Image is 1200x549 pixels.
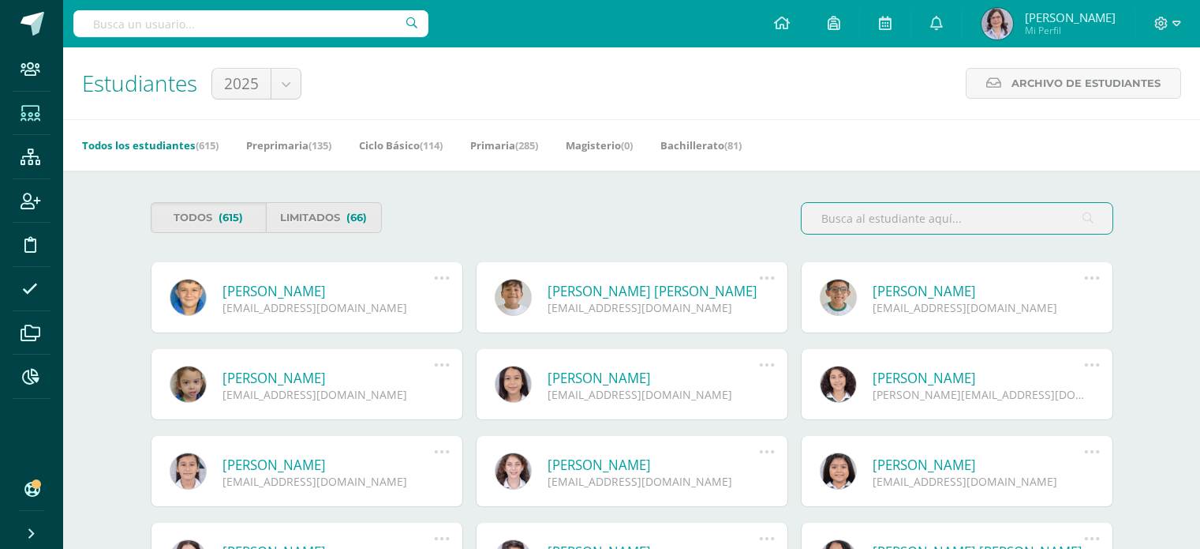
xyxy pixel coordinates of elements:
[548,300,760,315] div: [EMAIL_ADDRESS][DOMAIN_NAME]
[1025,24,1116,37] span: Mi Perfil
[346,203,367,232] span: (66)
[515,138,538,152] span: (285)
[1025,9,1116,25] span: [PERSON_NAME]
[802,203,1112,234] input: Busca al estudiante aquí...
[966,68,1181,99] a: Archivo de Estudiantes
[222,456,435,474] a: [PERSON_NAME]
[222,300,435,315] div: [EMAIL_ADDRESS][DOMAIN_NAME]
[548,369,760,387] a: [PERSON_NAME]
[873,456,1085,474] a: [PERSON_NAME]
[224,69,259,99] span: 2025
[222,282,435,300] a: [PERSON_NAME]
[548,387,760,402] div: [EMAIL_ADDRESS][DOMAIN_NAME]
[219,203,243,232] span: (615)
[548,456,760,474] a: [PERSON_NAME]
[308,138,331,152] span: (135)
[873,300,1085,315] div: [EMAIL_ADDRESS][DOMAIN_NAME]
[359,133,443,158] a: Ciclo Básico(114)
[222,369,435,387] a: [PERSON_NAME]
[873,387,1085,402] div: [PERSON_NAME][EMAIL_ADDRESS][DOMAIN_NAME]
[548,474,760,489] div: [EMAIL_ADDRESS][DOMAIN_NAME]
[212,69,301,99] a: 2025
[1011,69,1161,98] span: Archivo de Estudiantes
[82,68,197,98] span: Estudiantes
[548,282,760,300] a: [PERSON_NAME] [PERSON_NAME]
[82,133,219,158] a: Todos los estudiantes(615)
[566,133,633,158] a: Magisterio(0)
[222,387,435,402] div: [EMAIL_ADDRESS][DOMAIN_NAME]
[246,133,331,158] a: Preprimaria(135)
[266,202,382,233] a: Limitados(66)
[420,138,443,152] span: (114)
[470,133,538,158] a: Primaria(285)
[621,138,633,152] span: (0)
[222,474,435,489] div: [EMAIL_ADDRESS][DOMAIN_NAME]
[873,282,1085,300] a: [PERSON_NAME]
[873,474,1085,489] div: [EMAIL_ADDRESS][DOMAIN_NAME]
[660,133,742,158] a: Bachillerato(81)
[73,10,428,37] input: Busca un usuario...
[196,138,219,152] span: (615)
[724,138,742,152] span: (81)
[151,202,267,233] a: Todos(615)
[981,8,1013,39] img: f37c921fac564a96e10e031383d43c85.png
[873,369,1085,387] a: [PERSON_NAME]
